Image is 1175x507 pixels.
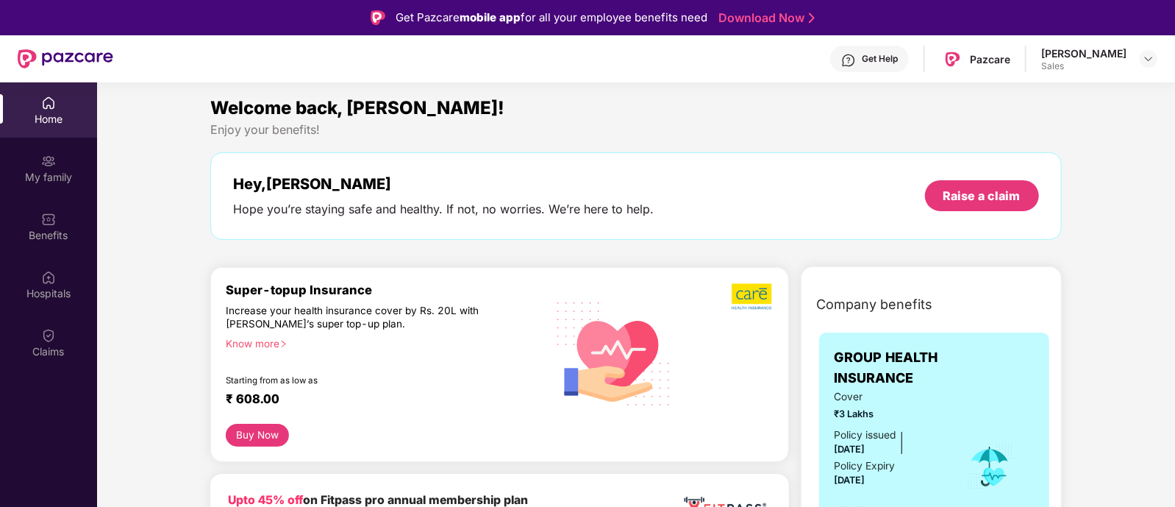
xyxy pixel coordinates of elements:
[228,493,303,507] b: Upto 45% off
[210,122,1061,138] div: Enjoy your benefits!
[18,49,113,68] img: New Pazcare Logo
[718,10,810,26] a: Download Now
[966,442,1014,491] img: icon
[834,389,946,405] span: Cover
[732,283,774,311] img: b5dec4f62d2307b9de63beb79f102df3.png
[226,375,482,386] div: Starting from as low as
[834,475,865,486] span: [DATE]
[41,154,56,169] img: svg+xml;base64,PHN2ZyB3aWR0aD0iMjAiIGhlaWdodD0iMjAiIHZpZXdCb3g9IjAgMCAyMCAyMCIgZmlsbD0ibm9uZSIgeG...
[228,493,528,507] b: on Fitpass pro annual membership plan
[1041,60,1126,72] div: Sales
[546,283,682,422] img: svg+xml;base64,PHN2ZyB4bWxucz0iaHR0cDovL3d3dy53My5vcmcvMjAwMC9zdmciIHhtbG5zOnhsaW5rPSJodHRwOi8vd3...
[816,294,932,315] span: Company benefits
[41,212,56,227] img: svg+xml;base64,PHN2ZyBpZD0iQmVuZWZpdHMiIHhtbG5zPSJodHRwOi8vd3d3LnczLm9yZy8yMDAwL3N2ZyIgd2lkdGg9Ij...
[942,49,963,70] img: Pazcare_Logo.png
[943,188,1021,204] div: Raise a claim
[841,53,856,68] img: svg+xml;base64,PHN2ZyBpZD0iSGVscC0zMngzMiIgeG1sbnM9Imh0dHA6Ly93d3cudzMub3JnLzIwMDAvc3ZnIiB3aWR0aD...
[396,9,707,26] div: Get Pazcare for all your employee benefits need
[809,10,815,26] img: Stroke
[970,52,1010,66] div: Pazcare
[834,407,946,422] span: ₹3 Lakhs
[226,283,545,297] div: Super-topup Insurance
[226,424,288,447] button: Buy Now
[982,348,1021,388] img: insurerLogo
[834,458,895,475] div: Policy Expiry
[233,202,654,217] div: Hope you’re staying safe and healthy. If not, no worries. We’re here to help.
[210,97,504,118] span: Welcome back, [PERSON_NAME]!
[834,428,896,444] div: Policy issued
[834,444,865,455] span: [DATE]
[1143,53,1154,65] img: svg+xml;base64,PHN2ZyBpZD0iRHJvcGRvd24tMzJ4MzIiIHhtbG5zPSJodHRwOi8vd3d3LnczLm9yZy8yMDAwL3N2ZyIgd2...
[226,337,536,347] div: Know more
[41,328,56,343] img: svg+xml;base64,PHN2ZyBpZD0iQ2xhaW0iIHhtbG5zPSJodHRwOi8vd3d3LnczLm9yZy8yMDAwL3N2ZyIgd2lkdGg9IjIwIi...
[1041,46,1126,60] div: [PERSON_NAME]
[834,347,968,389] span: GROUP HEALTH INSURANCE
[233,175,654,193] div: Hey, [PERSON_NAME]
[41,270,56,285] img: svg+xml;base64,PHN2ZyBpZD0iSG9zcGl0YWxzIiB4bWxucz0iaHR0cDovL3d3dy53My5vcmcvMjAwMC9zdmciIHdpZHRoPS...
[371,10,385,25] img: Logo
[862,53,898,65] div: Get Help
[226,304,482,330] div: Increase your health insurance cover by Rs. 20L with [PERSON_NAME]’s super top-up plan.
[226,391,530,409] div: ₹ 608.00
[279,340,287,348] span: right
[41,96,56,110] img: svg+xml;base64,PHN2ZyBpZD0iSG9tZSIgeG1sbnM9Imh0dHA6Ly93d3cudzMub3JnLzIwMDAvc3ZnIiB3aWR0aD0iMjAiIG...
[460,10,521,24] strong: mobile app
